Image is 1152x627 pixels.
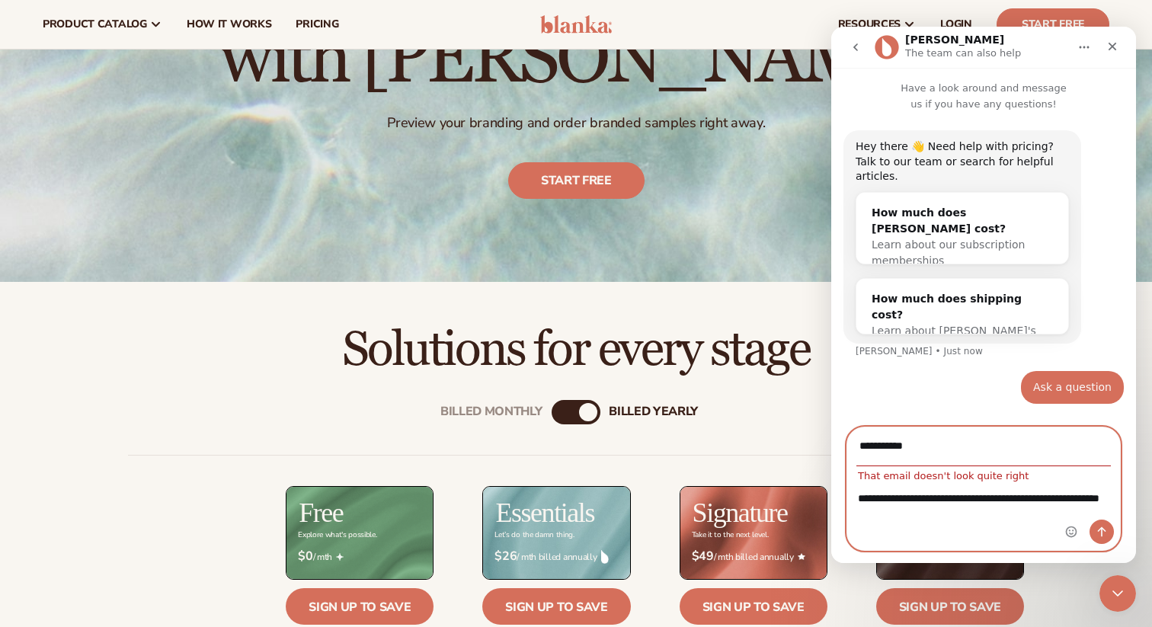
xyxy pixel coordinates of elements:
iframe: Intercom live chat [831,27,1136,563]
strong: $26 [494,549,517,564]
img: Signature_BG_eeb718c8-65ac-49e3-a4e5-327c6aa73146.jpg [680,487,827,579]
h2: Signature [693,499,788,526]
img: free_bg.png [286,487,433,579]
div: Billed Monthly [440,405,542,420]
span: / mth [298,549,421,564]
img: drop.png [601,550,609,564]
strong: $49 [692,549,714,564]
a: Sign up to save [482,588,630,625]
span: / mth billed annually [494,549,618,564]
a: Start Free [997,8,1109,40]
div: Let’s do the damn thing. [494,531,574,539]
img: Star_6.png [798,553,805,560]
h2: Essentials [495,499,594,526]
img: Free_Icon_bb6e7c7e-73f8-44bd-8ed0-223ea0fc522e.png [336,553,344,561]
strong: $74 [888,549,910,564]
h2: Solutions for every stage [43,325,1109,376]
img: Essentials_BG_9050f826-5aa9-47d9-a362-757b82c62641.jpg [483,487,629,579]
div: billed Yearly [609,405,698,420]
span: product catalog [43,18,147,30]
a: Sign up to save [286,588,434,625]
h2: Free [299,499,343,526]
a: Sign up to save [876,588,1024,625]
strong: $0 [298,549,312,564]
span: pricing [296,18,338,30]
p: Preview your branding and order branded samples right away. [219,114,933,132]
a: Sign up to save [680,588,827,625]
div: Explore what's possible. [298,531,376,539]
span: LOGIN [940,18,972,30]
span: / mth billed annually [692,549,815,564]
span: How It Works [187,18,272,30]
img: logo [540,15,613,34]
span: / mth billed annually [888,549,1012,564]
a: Start free [508,162,645,199]
span: resources [838,18,901,30]
div: Take it to the next level. [692,531,769,539]
iframe: Intercom live chat [1099,575,1136,612]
